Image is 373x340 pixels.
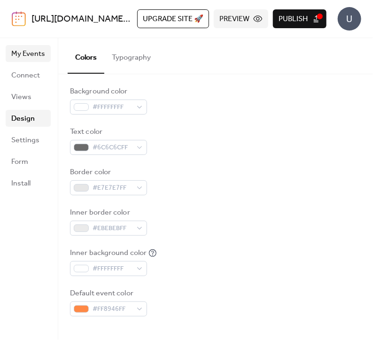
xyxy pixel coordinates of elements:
a: [URL][DOMAIN_NAME] [31,10,131,28]
span: #E7E7E7FF [93,183,132,194]
span: My Events [11,48,45,60]
button: Preview [214,9,268,28]
div: Background color [70,86,145,97]
div: Default event color [70,288,145,299]
span: Install [11,178,31,189]
button: Typography [104,38,158,73]
div: Inner background color [70,247,147,259]
span: #EBEBEBFF [93,223,132,234]
a: Settings [6,131,51,148]
span: #6C6C6CFF [93,142,132,154]
span: Preview [219,14,249,25]
span: #FF8946FF [93,304,132,315]
a: Install [6,175,51,192]
div: Inner border color [70,207,145,218]
button: Publish [273,9,326,28]
div: U [338,7,361,31]
span: Design [11,113,35,124]
a: Connect [6,67,51,84]
span: Connect [11,70,40,81]
span: Upgrade site 🚀 [143,14,203,25]
span: Settings [11,135,39,146]
a: My Events [6,45,51,62]
span: #FFFFFFFF [93,263,132,275]
button: Colors [68,38,104,74]
div: Calendar [70,65,104,76]
div: Text color [70,126,145,138]
a: Design [6,110,51,127]
button: Upgrade site 🚀 [137,9,209,28]
div: Border color [70,167,145,178]
span: Views [11,92,31,103]
a: Form [6,153,51,170]
img: logo [12,11,26,26]
span: Form [11,156,28,168]
span: #FFFFFFFF [93,102,132,113]
span: Publish [279,14,308,25]
a: Views [6,88,51,105]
